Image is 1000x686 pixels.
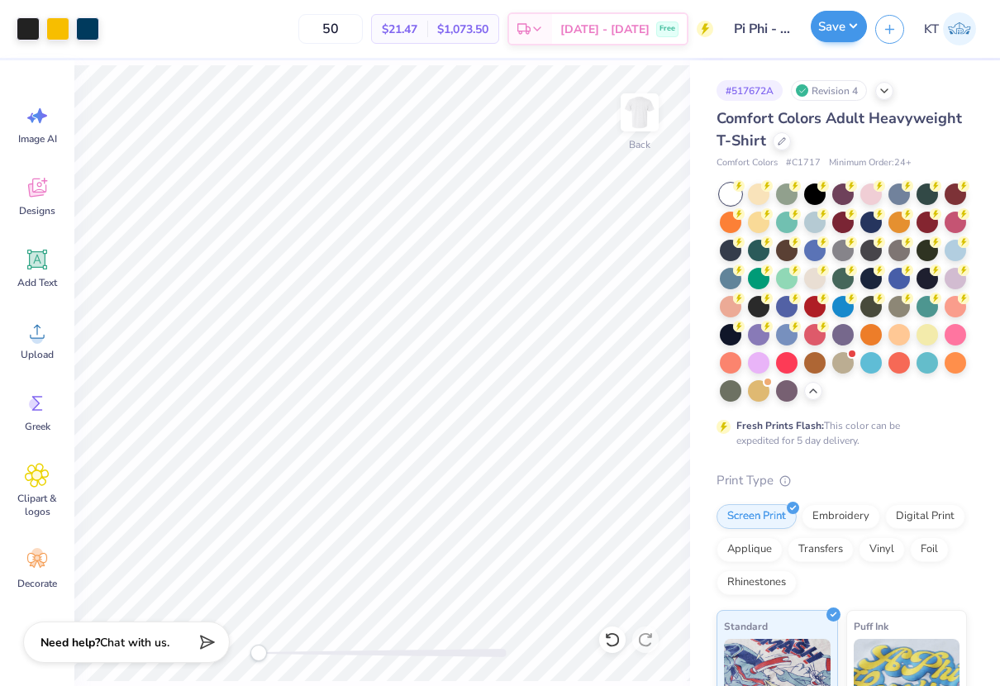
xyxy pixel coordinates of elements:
span: $1,073.50 [437,21,488,38]
span: Clipart & logos [10,492,64,518]
strong: Fresh Prints Flash: [736,419,824,432]
input: – – [298,14,363,44]
span: Comfort Colors Adult Heavyweight T-Shirt [717,108,962,150]
button: Save [811,11,867,42]
span: KT [924,20,939,39]
span: Image AI [18,132,57,145]
span: Free [660,23,675,35]
strong: Need help? [40,635,100,650]
span: Upload [21,348,54,361]
span: Decorate [17,577,57,590]
img: Back [623,96,656,129]
span: [DATE] - [DATE] [560,21,650,38]
img: Karen Tian [943,12,976,45]
span: Standard [724,617,768,635]
div: Accessibility label [250,645,267,661]
span: Chat with us. [100,635,169,650]
span: Minimum Order: 24 + [829,156,912,170]
span: Comfort Colors [717,156,778,170]
span: # C1717 [786,156,821,170]
input: Untitled Design [721,12,802,45]
span: Greek [25,420,50,433]
span: Add Text [17,276,57,289]
div: Applique [717,537,783,562]
div: Digital Print [885,504,965,529]
div: Embroidery [802,504,880,529]
div: Screen Print [717,504,797,529]
div: Foil [910,537,949,562]
div: Transfers [788,537,854,562]
span: $21.47 [382,21,417,38]
div: This color can be expedited for 5 day delivery. [736,418,940,448]
div: Print Type [717,471,967,490]
div: Revision 4 [791,80,867,101]
span: Puff Ink [854,617,888,635]
div: Rhinestones [717,570,797,595]
div: # 517672A [717,80,783,101]
span: Designs [19,204,55,217]
a: KT [917,12,983,45]
div: Vinyl [859,537,905,562]
div: Back [629,137,650,152]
